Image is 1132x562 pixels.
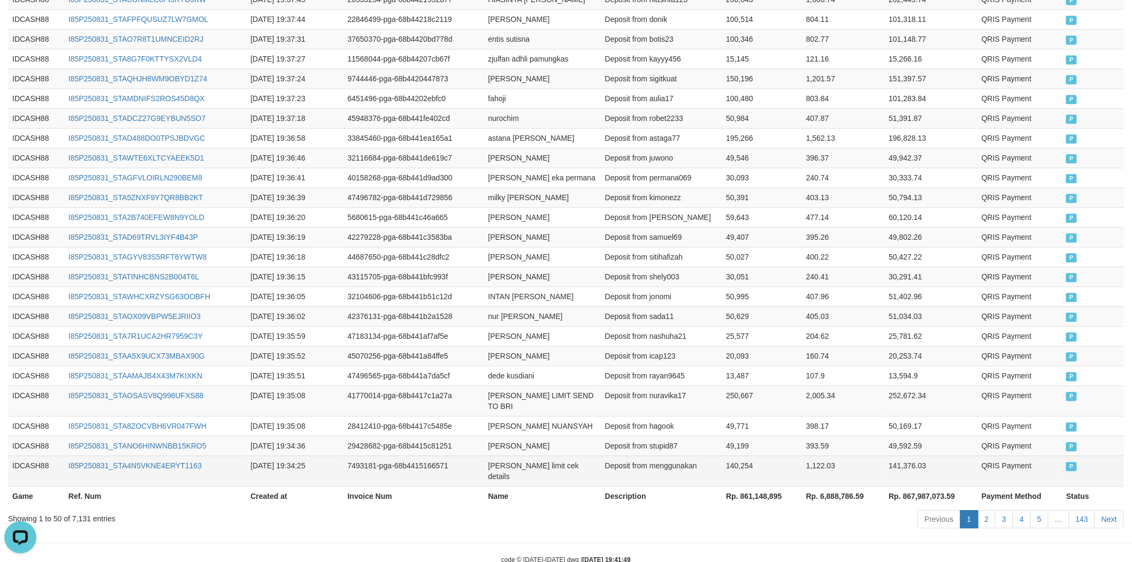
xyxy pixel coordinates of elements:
td: QRIS Payment [977,187,1062,207]
a: I85P250831_STA4N5VKNE4ERYT1163 [68,461,202,470]
td: [DATE] 19:34:36 [246,436,343,455]
td: QRIS Payment [977,108,1062,128]
span: PAID [1066,214,1077,223]
td: 42279228-pga-68b441c3583ba [343,227,484,247]
td: [PERSON_NAME] [484,69,601,88]
td: 49,407 [722,227,802,247]
span: PAID [1066,293,1077,302]
td: 32116684-pga-68b441de619c7 [343,148,484,168]
td: QRIS Payment [977,326,1062,346]
td: 45948376-pga-68b441fe402cd [343,108,484,128]
td: QRIS Payment [977,128,1062,148]
td: 49,942.37 [885,148,978,168]
td: 30,333.74 [885,168,978,187]
td: [DATE] 19:35:59 [246,326,343,346]
td: 30,051 [722,267,802,286]
td: QRIS Payment [977,267,1062,286]
td: QRIS Payment [977,306,1062,326]
td: 50,995 [722,286,802,306]
td: 25,577 [722,326,802,346]
td: 160.74 [802,346,885,366]
td: 49,546 [722,148,802,168]
td: 47496782-pga-68b441d729856 [343,187,484,207]
th: Name [484,486,601,506]
td: Deposit from botis23 [601,29,722,49]
a: I85P250831_STAO7R8T1UMNCEID2RJ [68,35,204,43]
a: Next [1095,510,1124,528]
td: [DATE] 19:36:46 [246,148,343,168]
td: [PERSON_NAME] [484,247,601,267]
td: Deposit from menggunakan [601,455,722,486]
a: I85P250831_STAGFVLOIRLN290BEM8 [68,173,202,182]
td: Deposit from icap123 [601,346,722,366]
th: Rp. 861,148,895 [722,486,802,506]
td: 100,346 [722,29,802,49]
td: 20,253.74 [885,346,978,366]
td: 395.26 [802,227,885,247]
td: nurochim [484,108,601,128]
td: [DATE] 19:36:39 [246,187,343,207]
td: zjulfan adhli pamungkas [484,49,601,69]
td: 5680615-pga-68b441c46a665 [343,207,484,227]
td: QRIS Payment [977,385,1062,416]
td: 101,283.84 [885,88,978,108]
td: IDCASH88 [8,436,64,455]
td: 13,594.9 [885,366,978,385]
td: QRIS Payment [977,455,1062,486]
td: [PERSON_NAME] eka permana [484,168,601,187]
td: IDCASH88 [8,326,64,346]
td: 42376131-pga-68b441b2a1528 [343,306,484,326]
td: Deposit from robet2233 [601,108,722,128]
td: IDCASH88 [8,9,64,29]
th: Rp. 6,888,786.59 [802,486,885,506]
td: dede kusdiani [484,366,601,385]
td: IDCASH88 [8,88,64,108]
td: IDCASH88 [8,227,64,247]
td: [DATE] 19:35:52 [246,346,343,366]
td: [DATE] 19:36:15 [246,267,343,286]
td: QRIS Payment [977,148,1062,168]
span: PAID [1066,95,1077,104]
th: Invoice Num [343,486,484,506]
td: [PERSON_NAME] NUANSYAH [484,416,601,436]
td: Deposit from rayan9645 [601,366,722,385]
a: I85P250831_STATINHCBNS2B004T6L [68,272,200,281]
span: PAID [1066,115,1077,124]
a: 5 [1030,510,1049,528]
td: 33845460-pga-68b441ea165a1 [343,128,484,148]
a: I85P250831_STANO6HINWNBB15KRO5 [68,442,206,450]
td: 2,005.34 [802,385,885,416]
td: [DATE] 19:37:18 [246,108,343,128]
td: Deposit from juwono [601,148,722,168]
a: I85P250831_STAMDNIFS2ROS45D8QX [68,94,205,103]
td: [DATE] 19:36:05 [246,286,343,306]
td: 150,196 [722,69,802,88]
td: 49,771 [722,416,802,436]
th: Rp. 867,987,073.59 [885,486,978,506]
td: QRIS Payment [977,366,1062,385]
span: PAID [1066,194,1077,203]
td: IDCASH88 [8,416,64,436]
td: 107.9 [802,366,885,385]
td: QRIS Payment [977,9,1062,29]
td: [DATE] 19:36:02 [246,306,343,326]
td: 140,254 [722,455,802,486]
a: I85P250831_STA5ZNXF9Y7QR8BB2KT [68,193,203,202]
a: Previous [917,510,960,528]
td: 51,391.87 [885,108,978,128]
td: IDCASH88 [8,187,64,207]
td: 400.22 [802,247,885,267]
span: PAID [1066,462,1077,471]
a: I85P250831_STAD488DO0TPSJBDVGC [68,134,205,142]
td: 50,169.17 [885,416,978,436]
a: I85P250831_STAOSASV8Q996UFXS88 [68,391,204,400]
td: 50,629 [722,306,802,326]
div: Showing 1 to 50 of 7,131 entries [8,509,464,524]
td: Deposit from [PERSON_NAME] [601,207,722,227]
a: 3 [995,510,1013,528]
span: PAID [1066,35,1077,44]
td: Deposit from permana069 [601,168,722,187]
td: 403.13 [802,187,885,207]
td: Deposit from aulia17 [601,88,722,108]
td: entis sutisna [484,29,601,49]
